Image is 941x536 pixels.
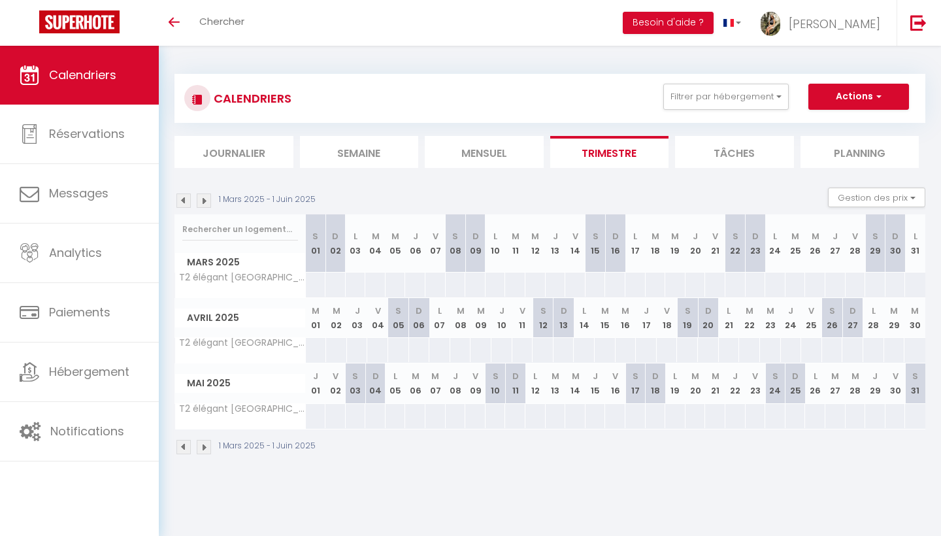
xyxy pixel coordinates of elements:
th: 26 [822,298,843,338]
abbr: D [512,370,519,382]
span: Hébergement [49,363,129,380]
span: Calendriers [49,67,116,83]
span: Mars 2025 [175,253,305,272]
th: 07 [425,363,446,403]
abbr: S [352,370,358,382]
abbr: L [533,370,537,382]
abbr: L [633,230,637,243]
abbr: M [712,370,719,382]
abbr: V [472,370,478,382]
th: 19 [665,363,685,403]
abbr: D [705,305,712,317]
th: 31 [905,214,925,273]
abbr: L [438,305,442,317]
th: 13 [553,298,574,338]
abbr: V [808,305,814,317]
th: 24 [765,363,785,403]
th: 05 [386,214,406,273]
abbr: J [313,370,318,382]
abbr: S [452,230,458,243]
abbr: V [333,370,338,382]
th: 23 [746,214,766,273]
th: 24 [781,298,802,338]
abbr: S [685,305,691,317]
th: 28 [863,298,884,338]
abbr: V [612,370,618,382]
th: 03 [346,214,366,273]
li: Journalier [174,136,293,168]
button: Actions [808,84,909,110]
button: Ouvrir le widget de chat LiveChat [10,5,50,44]
th: 12 [533,298,553,338]
th: 15 [586,214,606,273]
img: logout [910,14,927,31]
th: 06 [405,363,425,403]
th: 28 [846,363,866,403]
th: 16 [616,298,636,338]
th: 25 [801,298,822,338]
abbr: M [601,305,609,317]
th: 30 [885,363,906,403]
abbr: D [332,230,338,243]
th: 08 [450,298,471,338]
th: 04 [365,363,386,403]
abbr: J [355,305,360,317]
th: 09 [470,298,491,338]
abbr: J [733,370,738,382]
th: 12 [525,363,546,403]
th: 27 [825,363,846,403]
abbr: V [375,305,381,317]
th: 05 [388,298,409,338]
abbr: S [493,370,499,382]
abbr: V [664,305,670,317]
img: Super Booking [39,10,120,33]
span: Réservations [49,126,125,142]
th: 15 [586,363,606,403]
input: Rechercher un logement... [182,218,298,241]
span: Analytics [49,244,102,261]
th: 21 [705,363,725,403]
abbr: M [512,230,520,243]
abbr: M [767,305,774,317]
th: 20 [685,363,706,403]
abbr: M [412,370,420,382]
th: 10 [486,214,506,273]
abbr: D [792,370,799,382]
abbr: M [671,230,679,243]
th: 01 [306,298,327,338]
abbr: J [553,230,558,243]
th: 10 [491,298,512,338]
th: 26 [805,214,825,273]
abbr: D [612,230,619,243]
th: 17 [636,298,657,338]
abbr: M [333,305,340,317]
th: 07 [429,298,450,338]
abbr: M [312,305,320,317]
th: 18 [646,363,666,403]
abbr: D [472,230,479,243]
th: 30 [904,298,925,338]
abbr: M [890,305,898,317]
abbr: J [833,230,838,243]
th: 09 [465,363,486,403]
abbr: V [712,230,718,243]
abbr: D [561,305,567,317]
abbr: S [912,370,918,382]
th: 06 [409,298,430,338]
abbr: L [393,370,397,382]
th: 27 [825,214,846,273]
th: 31 [905,363,925,403]
span: Chercher [199,14,244,28]
abbr: M [746,305,753,317]
li: Tâches [675,136,794,168]
span: Avril 2025 [175,309,305,327]
th: 20 [698,298,719,338]
abbr: D [892,230,899,243]
abbr: L [493,230,497,243]
abbr: L [582,305,586,317]
th: 18 [657,298,678,338]
th: 04 [365,214,386,273]
th: 30 [885,214,906,273]
abbr: S [733,230,738,243]
th: 14 [574,298,595,338]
